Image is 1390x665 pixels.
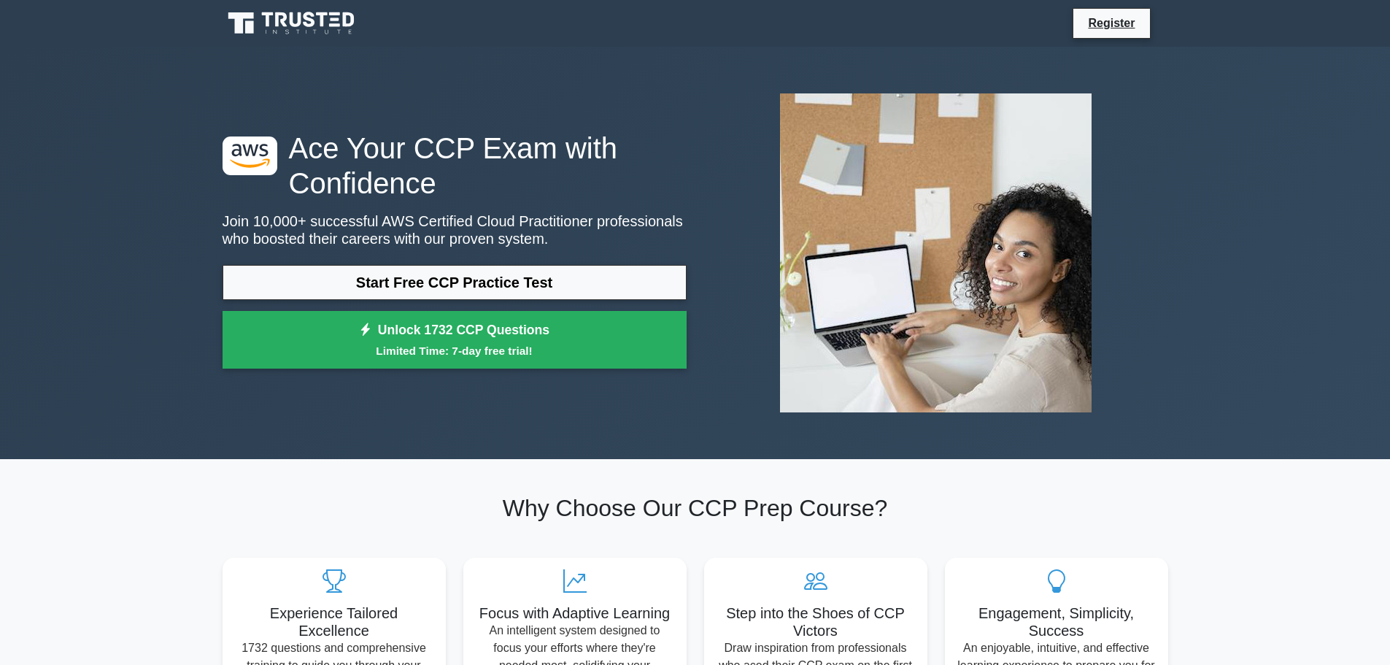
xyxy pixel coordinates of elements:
h5: Engagement, Simplicity, Success [957,604,1157,639]
a: Unlock 1732 CCP QuestionsLimited Time: 7-day free trial! [223,311,687,369]
small: Limited Time: 7-day free trial! [241,342,668,359]
h1: Ace Your CCP Exam with Confidence [223,131,687,201]
h2: Why Choose Our CCP Prep Course? [223,494,1168,522]
h5: Experience Tailored Excellence [234,604,434,639]
a: Start Free CCP Practice Test [223,265,687,300]
h5: Step into the Shoes of CCP Victors [716,604,916,639]
p: Join 10,000+ successful AWS Certified Cloud Practitioner professionals who boosted their careers ... [223,212,687,247]
a: Register [1079,14,1143,32]
h5: Focus with Adaptive Learning [475,604,675,622]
